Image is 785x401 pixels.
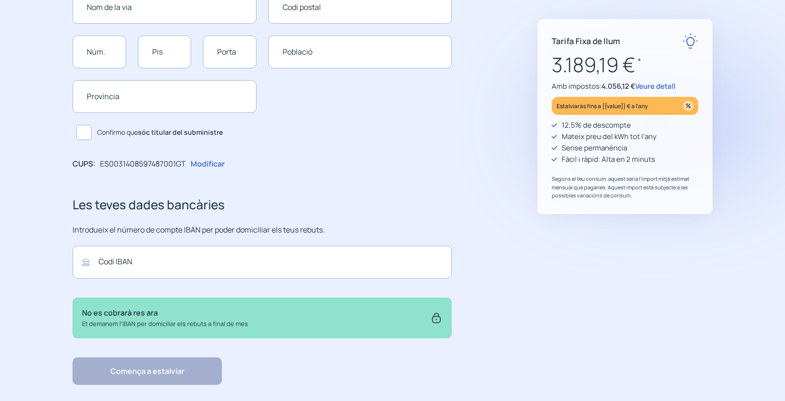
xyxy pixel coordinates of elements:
p: No es cobrarà res ara [82,307,248,319]
p: Introdueix el número de compte IBAN per poder domiciliar els teus rebuts. [73,224,452,236]
p: ES0031408597487001GT [100,158,186,170]
p: 12,5% de descompte [562,120,631,131]
span: 4.056,12 € [602,81,635,91]
span: Veure detall [635,81,675,91]
p: Estalviaràs fins a {{value}} € a l'any [557,101,648,112]
img: secure.svg [430,307,442,329]
img: percentage_icon.svg [683,101,694,111]
p: Mateix preu del kWh tot l'any [562,131,657,142]
p: Sense permanència [562,142,627,154]
p: Modificar [191,158,225,170]
span: Confirmo que [97,127,223,138]
p: Et demanem l'IBAN per domiciliar els rebuts a final de mes [82,319,248,329]
h3: Les teves dades bancàries [73,195,452,215]
p: Amb impostos: [552,81,698,92]
b: sóc titular del subministre [138,128,223,137]
p: Tarifa Fixa de llum [552,35,620,47]
img: rate-E.svg [683,33,698,49]
p: CUPS: [73,158,95,170]
p: Segons el teu consum, aquest seria l'import mitjà estimat mensual que pagaries. Aquest import est... [552,175,698,200]
p: Fàcil i ràpid: Alta en 2 minuts [562,154,655,165]
p: 3.189,19 € [552,49,698,81]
